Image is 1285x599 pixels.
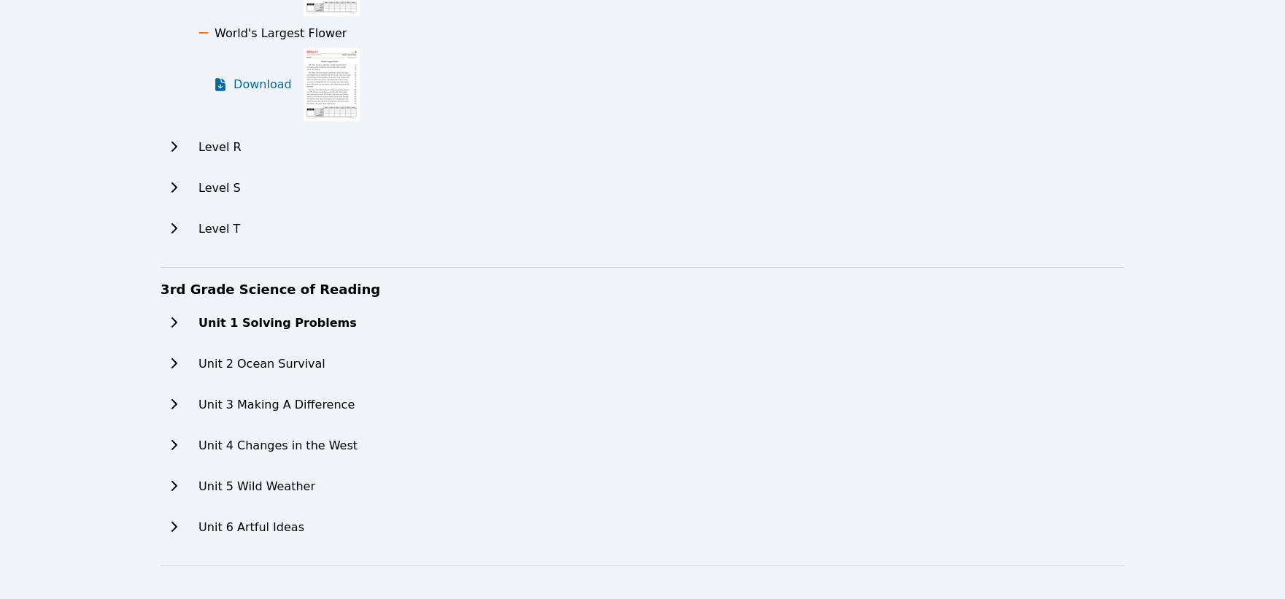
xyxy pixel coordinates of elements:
[198,519,304,536] h2: Unit 6 Artful Ideas
[198,139,241,156] h2: Level R
[161,279,1124,300] h3: 3rd Grade Science of Reading
[213,48,292,121] a: Download
[234,76,292,93] span: Download
[198,314,357,332] h2: Unit 1 Solving Problems
[304,48,360,121] img: World's Largest Flower
[198,220,240,238] h2: Level T
[198,179,240,197] h2: Level S
[198,355,325,373] h2: Unit 2 Ocean Survival
[198,437,358,455] h2: Unit 4 Changes in the West
[198,478,315,495] h2: Unit 5 Wild Weather
[198,396,355,414] h2: Unit 3 Making A Difference
[215,26,347,40] span: World's Largest Flower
